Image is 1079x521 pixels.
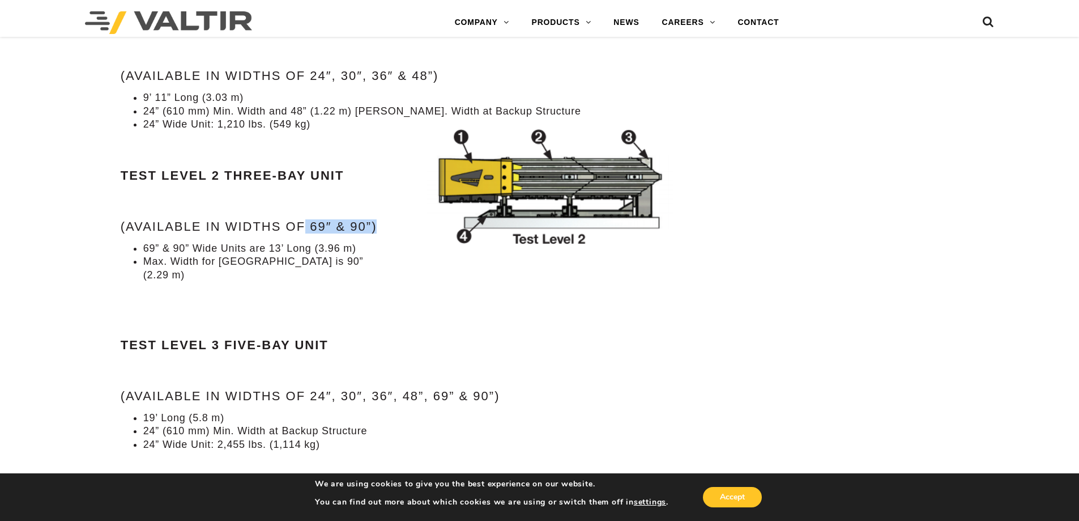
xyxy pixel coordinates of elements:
a: CAREERS [651,11,727,34]
p: You can find out more about which cookies we are using or switch them off in . [315,497,668,507]
a: CONTACT [726,11,790,34]
li: 24” Wide Unit: 1,210 lbs. (549 kg) [143,118,689,131]
a: NEWS [602,11,650,34]
img: Valtir [85,11,252,34]
li: 24” (610 mm) Min. Width at Backup Structure [143,425,689,438]
strong: Test Level 3 Five-Bay Unit [121,338,329,352]
li: 19’ Long (5.8 m) [143,412,689,425]
a: COMPANY [443,11,521,34]
li: 24” (610 mm) Min. Width and 48” (1.22 m) [PERSON_NAME]. Width at Backup Structure [143,105,689,118]
strong: Test Level 2 Three-Bay Unit [121,168,344,183]
button: settings [634,497,666,507]
h4: (Available in widths of 69″ & 90”) [121,220,689,234]
a: PRODUCTS [521,11,603,34]
button: Accept [703,487,762,507]
li: 24” Wide Unit: 2,455 lbs. (1,114 kg) [143,438,689,451]
li: 69” & 90” Wide Units are 13’ Long (3.96 m) [143,242,689,255]
h4: (Available in widths of 24″, 30″, 36″, 48”, 69” & 90”) [121,389,689,403]
li: Max. Width for [GEOGRAPHIC_DATA] is 90” (2.29 m) [143,255,689,282]
p: We are using cookies to give you the best experience on our website. [315,479,668,489]
h4: (Available in widths of 24″, 30″, 36″ & 48”) [121,69,689,83]
li: 9’ 11” Long (3.03 m) [143,91,689,104]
